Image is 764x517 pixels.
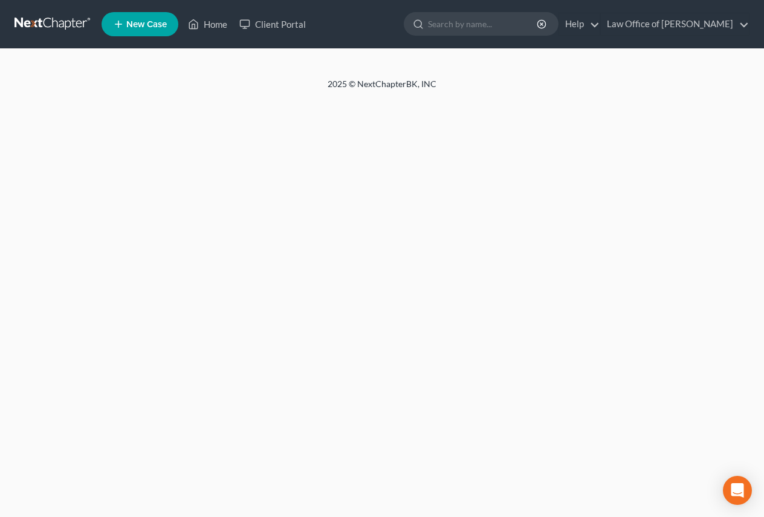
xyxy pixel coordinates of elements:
span: New Case [126,20,167,29]
div: 2025 © NextChapterBK, INC [37,78,727,100]
a: Help [559,13,600,35]
a: Client Portal [233,13,312,35]
a: Law Office of [PERSON_NAME] [601,13,749,35]
a: Home [182,13,233,35]
input: Search by name... [428,13,539,35]
div: Open Intercom Messenger [723,476,752,505]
